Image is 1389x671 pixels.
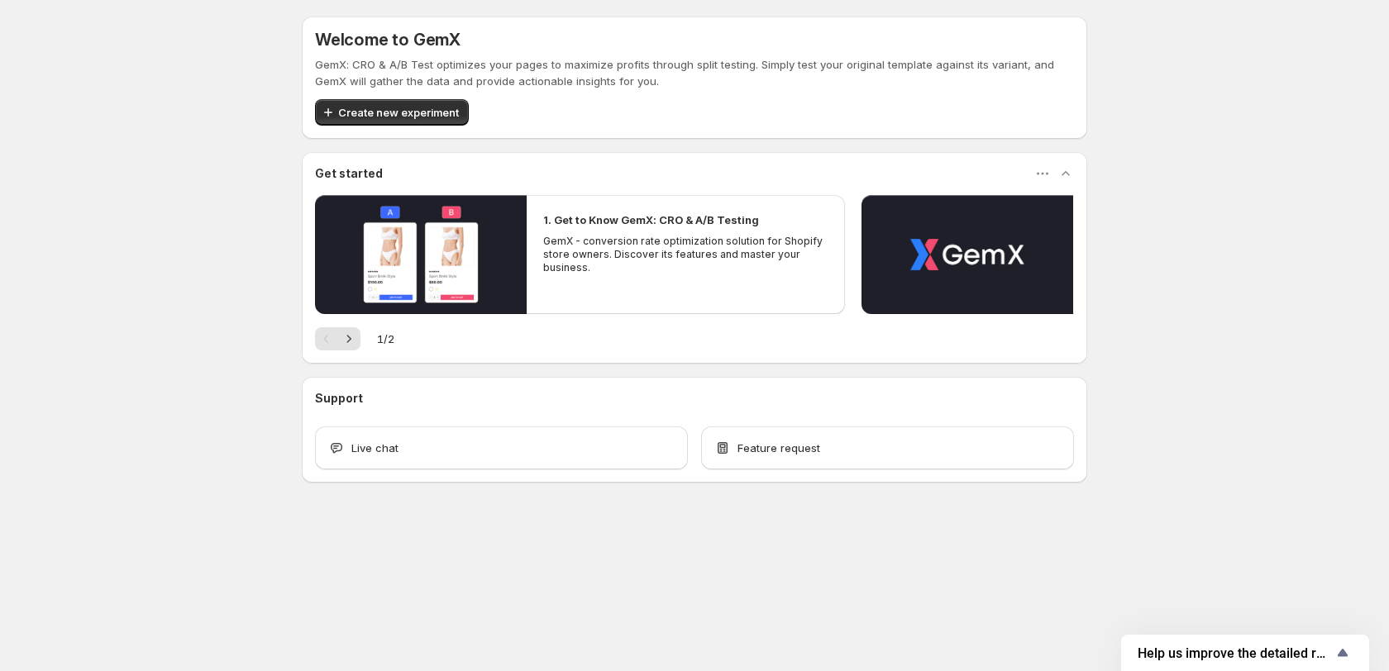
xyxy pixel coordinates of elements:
button: Play video [862,195,1073,314]
h5: Welcome to GemX [315,30,461,50]
p: GemX: CRO & A/B Test optimizes your pages to maximize profits through split testing. Simply test ... [315,56,1074,89]
button: Next [337,327,360,350]
p: GemX - conversion rate optimization solution for Shopify store owners. Discover its features and ... [543,235,828,274]
h2: 1. Get to Know GemX: CRO & A/B Testing [543,212,759,228]
button: Create new experiment [315,99,469,126]
button: Play video [315,195,527,314]
span: Create new experiment [338,104,459,121]
button: Show survey - Help us improve the detailed report for A/B campaigns [1138,643,1353,663]
h3: Get started [315,165,383,182]
span: Help us improve the detailed report for A/B campaigns [1138,645,1333,661]
nav: Pagination [315,327,360,350]
span: 1 / 2 [377,331,394,347]
span: Feature request [737,440,820,456]
span: Live chat [351,440,399,456]
h3: Support [315,390,363,407]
